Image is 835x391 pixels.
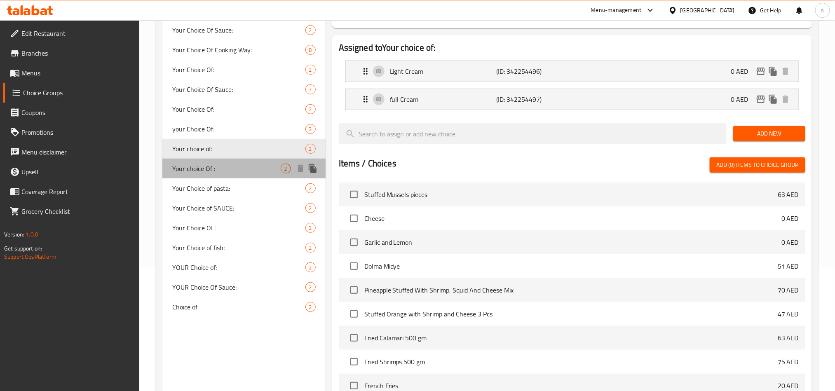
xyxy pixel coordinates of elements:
span: Promotions [21,127,133,137]
span: Fried Calamari 500 gm [364,333,778,343]
div: Expand [346,89,798,110]
span: 7 [306,86,315,94]
span: Your Choice OF: [172,223,305,233]
span: Select choice [345,305,363,323]
span: Branches [21,48,133,58]
a: Choice Groups [3,83,139,103]
span: 3 [306,125,315,133]
span: 2 [306,105,315,113]
span: Select choice [345,186,363,203]
button: Add New [733,126,805,141]
div: Choices [305,262,316,272]
div: your Choice Of:3 [162,119,326,139]
div: [GEOGRAPHIC_DATA] [680,6,735,15]
span: Your Choice Of Sauce: [172,84,305,94]
span: Choice of [172,302,305,312]
span: Your Choice of SAUCE: [172,203,305,213]
div: Your Choice Of Sauce:2 [162,20,326,40]
div: Choices [305,282,316,292]
div: Choices [305,25,316,35]
button: duplicate [307,162,319,175]
span: Stuffed Mussels pieces [364,190,778,199]
span: 2 [306,264,315,272]
h2: Assigned to Your choice of: [339,42,805,54]
span: Your Choice Of Cooking Way: [172,45,305,55]
a: Support.OpsPlatform [4,251,56,262]
p: 0 AED [781,213,799,223]
span: Your Choice of pasta: [172,183,305,193]
div: Your Choice Of:2 [162,60,326,80]
span: Grocery Checklist [21,206,133,216]
p: 0 AED [781,237,799,247]
div: Choices [281,164,291,173]
button: edit [755,93,767,105]
a: Edit Restaurant [3,23,139,43]
span: 2 [306,26,315,34]
div: Choice of2 [162,297,326,317]
div: Menu-management [591,5,642,15]
span: Garlic and Lemon [364,237,781,247]
span: Your Choice of fish: [172,243,305,253]
span: 8 [306,46,315,54]
button: delete [779,93,792,105]
a: Grocery Checklist [3,201,139,221]
div: Your choice of:2 [162,139,326,159]
p: 63 AED [778,190,799,199]
p: 63 AED [778,333,799,343]
span: 1.0.0 [26,229,38,240]
a: Coupons [3,103,139,122]
div: Choices [305,124,316,134]
div: Choices [305,223,316,233]
span: 2 [306,66,315,74]
span: Upsell [21,167,133,177]
div: Choices [305,183,316,193]
span: French Fries [364,381,778,391]
button: edit [755,65,767,77]
h2: Items / Choices [339,157,396,170]
span: Dolma Midye [364,261,778,271]
div: YOUR Choice of:2 [162,258,326,277]
span: Stuffed Orange with Shrimp and Cheese 3 Pcs [364,309,778,319]
a: Branches [3,43,139,63]
button: delete [779,65,792,77]
div: Choices [305,45,316,55]
div: Your Choice Of:2 [162,99,326,119]
p: full Cream [390,94,496,104]
button: Add (0) items to choice group [710,157,805,173]
span: Menu disclaimer [21,147,133,157]
span: Get support on: [4,243,42,254]
span: Your Choice Of: [172,104,305,114]
span: 2 [306,224,315,232]
div: Choices [305,144,316,154]
a: Coverage Report [3,182,139,201]
span: 2 [306,145,315,153]
div: Choices [305,243,316,253]
span: 2 [281,165,291,173]
span: 2 [306,283,315,291]
span: Select choice [345,258,363,275]
p: 20 AED [778,381,799,391]
a: Promotions [3,122,139,142]
div: Choices [305,302,316,312]
p: 70 AED [778,285,799,295]
li: Expand [339,85,805,113]
span: Version: [4,229,24,240]
span: Pineapple Stuffed With Shrimp, Squid And Cheese Mix [364,285,778,295]
span: Edit Restaurant [21,28,133,38]
span: 2 [306,185,315,192]
button: duplicate [767,93,779,105]
div: Choices [305,203,316,213]
span: Fried Shrimps 500 gm [364,357,778,367]
p: (ID: 342254497) [496,94,567,104]
span: Select choice [345,353,363,370]
button: delete [294,162,307,175]
p: 47 AED [778,309,799,319]
div: Your Choice of SAUCE:2 [162,198,326,218]
span: Your Choice Of Sauce: [172,25,305,35]
a: Menu disclaimer [3,142,139,162]
span: Select choice [345,329,363,347]
a: Upsell [3,162,139,182]
span: 2 [306,244,315,252]
div: Expand [346,61,798,82]
span: Menus [21,68,133,78]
